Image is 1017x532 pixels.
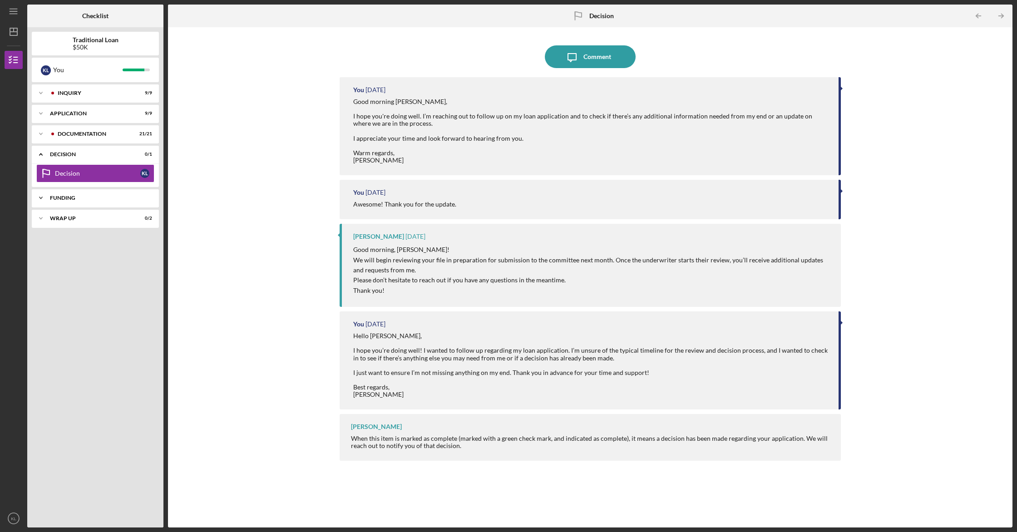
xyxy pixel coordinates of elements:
[50,111,129,116] div: Application
[50,152,129,157] div: Decision
[545,45,636,68] button: Comment
[353,320,364,328] div: You
[50,216,129,221] div: Wrap up
[58,131,129,137] div: Documentation
[136,111,152,116] div: 9 / 9
[36,164,154,182] a: DecisionKL
[136,131,152,137] div: 21 / 21
[73,44,118,51] div: $50K
[55,170,140,177] div: Decision
[136,216,152,221] div: 0 / 2
[365,320,385,328] time: 2025-06-25 11:14
[589,12,614,20] b: Decision
[353,286,832,296] p: Thank you!
[82,12,109,20] b: Checklist
[353,189,364,196] div: You
[583,45,611,68] div: Comment
[353,233,404,240] div: [PERSON_NAME]
[58,90,129,96] div: Inquiry
[136,90,152,96] div: 9 / 9
[53,62,123,78] div: You
[351,435,832,449] div: When this item is marked as complete (marked with a green check mark, and indicated as complete),...
[41,65,51,75] div: K L
[50,195,148,201] div: Funding
[73,36,118,44] b: Traditional Loan
[140,169,149,178] div: K L
[353,275,832,285] p: Please don’t hesitate to reach out if you have any questions in the meantime.
[353,332,829,398] div: Hello [PERSON_NAME], I hope you’re doing well! I wanted to follow up regarding my loan applicatio...
[353,245,832,255] p: Good morning, [PERSON_NAME]!
[353,255,832,276] p: We will begin reviewing your file in preparation for submission to the committee next month. Once...
[353,86,364,94] div: You
[405,233,425,240] time: 2025-06-27 12:11
[136,152,152,157] div: 0 / 1
[351,423,402,430] div: [PERSON_NAME]
[353,201,456,208] div: Awesome! Thank you for the update.
[11,516,16,521] text: KL
[365,189,385,196] time: 2025-06-27 12:34
[5,509,23,527] button: KL
[353,98,829,164] div: Good morning [PERSON_NAME], I hope you're doing well. I’m reaching out to follow up on my loan ap...
[365,86,385,94] time: 2025-07-18 13:20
